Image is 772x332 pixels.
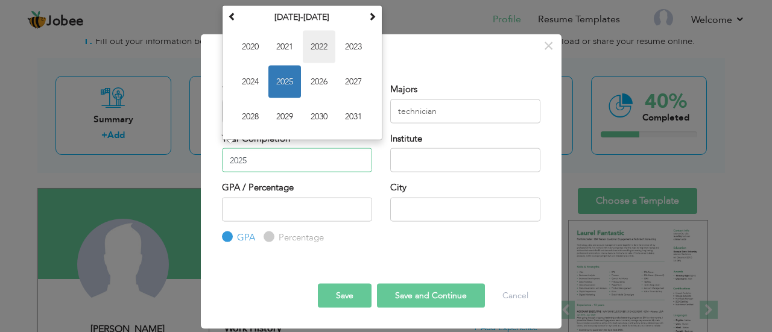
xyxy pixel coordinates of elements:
span: 2022 [303,30,335,63]
span: 2024 [234,65,267,98]
span: 2023 [337,30,370,63]
label: City [390,181,407,194]
span: Next Decade [368,11,376,20]
label: Percentage [276,231,324,243]
button: Save [318,284,372,308]
label: GPA [234,231,255,243]
label: Majors [390,83,417,96]
span: 2029 [268,100,301,133]
span: Previous Decade [228,11,236,20]
button: Save and Continue [377,284,485,308]
label: Year Completion [222,132,290,145]
th: Select Decade [239,8,365,26]
span: × [543,34,554,56]
button: Cancel [490,284,540,308]
span: 2025 [268,65,301,98]
span: 2020 [234,30,267,63]
span: 2031 [337,100,370,133]
label: GPA / Percentage [222,181,294,194]
span: 2028 [234,100,267,133]
span: 2026 [303,65,335,98]
span: 2027 [337,65,370,98]
button: Close [539,36,558,55]
span: 2021 [268,30,301,63]
span: 2030 [303,100,335,133]
label: Institute [390,132,422,145]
